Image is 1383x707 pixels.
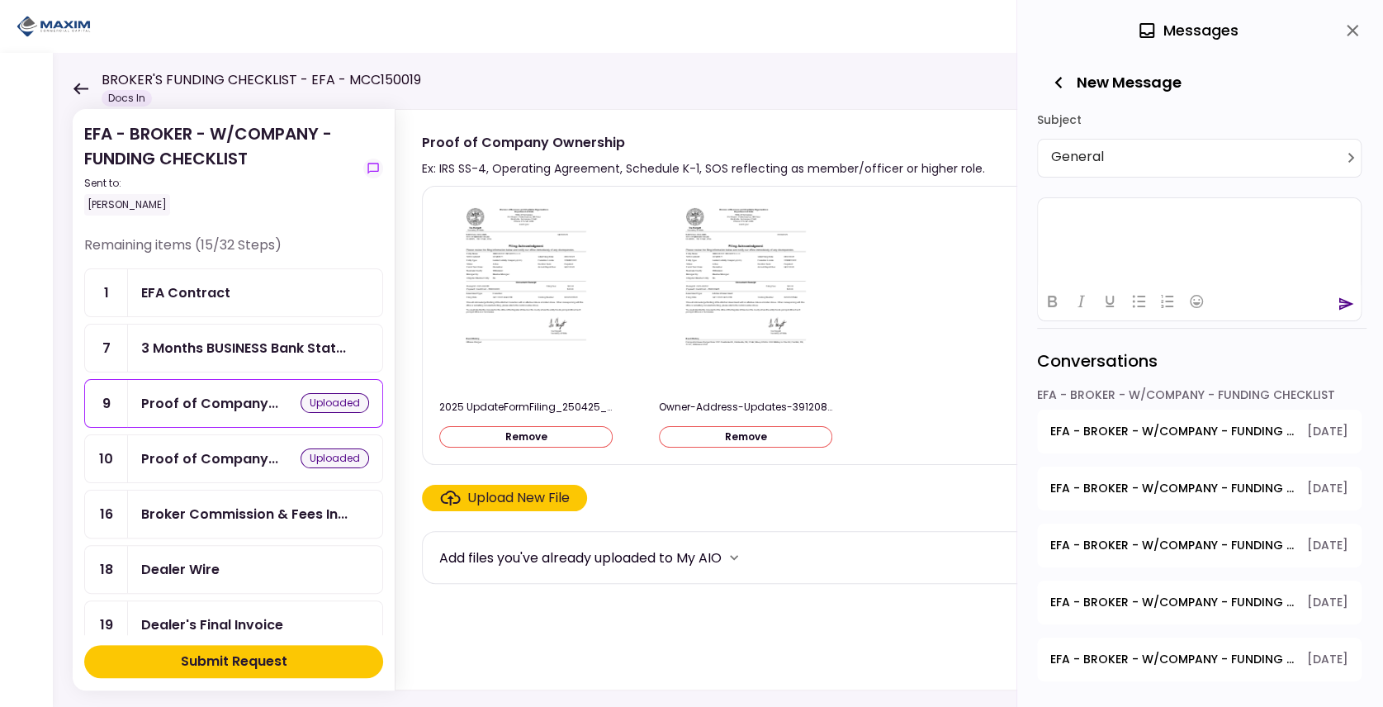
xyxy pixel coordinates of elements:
button: Numbered list [1153,290,1182,313]
button: open-conversation [1037,524,1362,567]
img: Partner icon [17,14,91,39]
button: Submit Request [84,645,383,678]
button: open-conversation [1037,467,1362,510]
span: EFA - BROKER - W/COMPANY - FUNDING CHECKLIST [1050,423,1295,440]
div: Dealer Wire [141,559,220,580]
button: Remove [439,426,613,448]
span: [DATE] [1307,594,1348,611]
div: 19 [85,601,128,648]
div: Docs In [102,90,152,107]
button: Bold [1038,290,1066,313]
a: 73 Months BUSINESS Bank Statements [84,324,383,372]
div: Dealer's Final Invoice [141,614,283,635]
button: open-conversation [1037,638,1362,681]
div: Proof of Company Ownership [141,393,278,414]
button: close [1338,17,1366,45]
span: [DATE] [1307,423,1348,440]
div: Add files you've already uploaded to My AIO [439,548,722,568]
div: Broker Commission & Fees Invoice [141,504,348,524]
div: EFA Contract [141,282,230,303]
button: show-messages [363,159,383,178]
div: EFA - BROKER - W/COMPANY - FUNDING CHECKLIST [84,121,357,216]
div: 3 Months BUSINESS Bank Statements [141,338,346,358]
div: Remaining items (15/32 Steps) [84,235,383,268]
div: uploaded [301,448,369,468]
button: Emojis [1182,290,1210,313]
div: Messages [1137,18,1239,43]
a: 18Dealer Wire [84,545,383,594]
button: Bullet list [1125,290,1153,313]
span: [DATE] [1307,480,1348,497]
div: Owner-Address-Updates-3912083739373779529_250509_1_250521_191638.pdf [659,400,832,415]
a: 9Proof of Company Ownershipuploaded [84,379,383,428]
div: Subject [1037,107,1362,132]
div: 7 [85,325,128,372]
a: 19Dealer's Final Invoice [84,600,383,649]
button: open-conversation [1037,410,1362,453]
div: Conversations [1037,328,1366,387]
button: New Message [1037,61,1195,104]
span: EFA - BROKER - W/COMPANY - FUNDING CHECKLIST - Dealer's Final Invoice [1050,594,1295,611]
a: 16Broker Commission & Fees Invoice [84,490,383,539]
span: EFA - BROKER - W/COMPANY - FUNDING CHECKLIST - Proof of Company Ownership [1050,537,1295,554]
a: 10Proof of Company FEINuploaded [84,434,383,483]
button: open-conversation [1037,581,1362,624]
div: General [1051,146,1354,170]
div: 16 [85,491,128,538]
div: Sent to: [84,176,357,191]
span: [DATE] [1307,651,1348,668]
div: uploaded [301,393,369,413]
div: EFA - BROKER - W/COMPANY - FUNDING CHECKLIST [1037,387,1362,410]
iframe: Rich Text Area [1038,198,1361,282]
span: [DATE] [1307,537,1348,554]
div: Proof of Company Ownership [422,132,985,153]
button: Italic [1067,290,1095,313]
span: Click here to upload the required document [422,485,587,511]
div: Proof of Company OwnershipEx: IRS SS-4, Operating Agreement, Schedule K-1, SOS reflecting as memb... [395,109,1350,690]
span: EFA - BROKER - W/COMPANY - FUNDING CHECKLIST - GPS Units Ordered [1050,480,1295,497]
div: 10 [85,435,128,482]
div: 9 [85,380,128,427]
div: Upload New File [467,488,570,508]
div: Proof of Company FEIN [141,448,278,469]
div: Submit Request [181,652,287,671]
button: Underline [1096,290,1124,313]
span: EFA - BROKER - W/COMPANY - FUNDING CHECKLIST - Sales Tax Paid [1050,651,1295,668]
div: [PERSON_NAME] [84,194,170,216]
div: 1 [85,269,128,316]
button: send [1338,296,1354,312]
button: more [722,545,746,570]
button: Remove [659,426,832,448]
h1: BROKER'S FUNDING CHECKLIST - EFA - MCC150019 [102,70,421,90]
a: 1EFA Contract [84,268,383,317]
div: 2025 UpdateFormFiling_250425_131737_250521_191700.pdf [439,400,613,415]
div: Ex: IRS SS-4, Operating Agreement, Schedule K-1, SOS reflecting as member/officer or higher role. [422,159,985,178]
div: 18 [85,546,128,593]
